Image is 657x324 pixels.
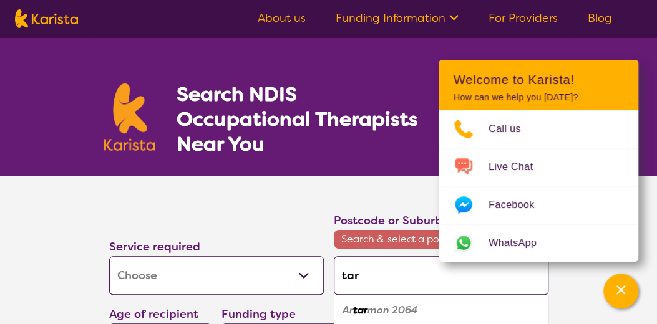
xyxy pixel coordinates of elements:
a: Blog [588,11,612,26]
h1: Search NDIS Occupational Therapists Near You [176,82,419,156]
h2: Welcome to Karista! [454,72,623,87]
label: Postcode or Suburb [334,213,442,228]
label: Age of recipient [109,307,198,322]
label: Funding type [221,307,296,322]
span: Call us [489,120,536,138]
em: Ar [343,303,353,317]
label: Service required [109,239,200,254]
input: Type [334,256,548,295]
p: How can we help you [DATE]? [454,92,623,103]
a: About us [258,11,306,26]
em: tar [353,303,367,317]
button: Channel Menu [603,274,638,308]
span: WhatsApp [489,234,552,252]
span: Facebook [489,196,549,214]
img: Karista logo [15,9,78,28]
a: Funding Information [336,11,459,26]
div: Artarmon 2064 [340,298,542,322]
a: Web link opens in a new tab. [439,224,638,262]
ul: Choose channel [439,110,638,262]
span: Live Chat [489,158,548,176]
em: mon 2064 [367,303,418,317]
img: Karista logo [104,83,155,151]
div: Channel Menu [439,60,638,262]
a: For Providers [489,11,558,26]
span: Search & select a postcode to proceed [334,230,548,249]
